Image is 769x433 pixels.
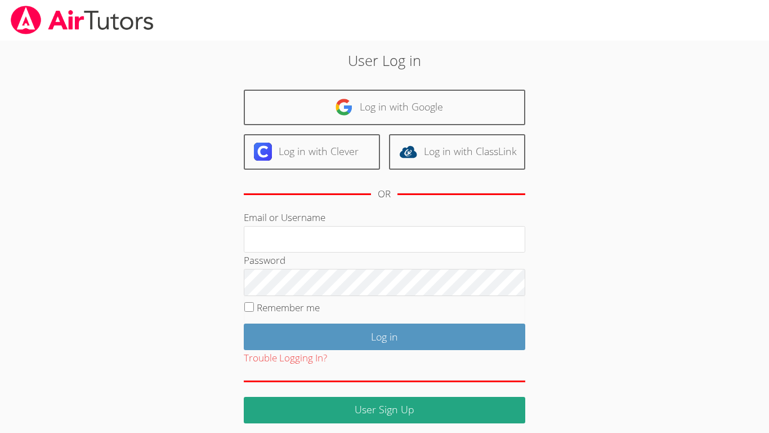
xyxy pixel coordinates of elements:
label: Remember me [257,301,320,314]
input: Log in [244,324,525,350]
img: clever-logo-6eab21bc6e7a338710f1a6ff85c0baf02591cd810cc4098c63d3a4b26e2feb20.svg [254,143,272,161]
label: Password [244,254,285,267]
a: Log in with Google [244,90,525,125]
label: Email or Username [244,211,325,224]
img: classlink-logo-d6bb404cc1216ec64c9a2012d9dc4662098be43eaf13dc465df04b49fa7ab582.svg [399,143,417,161]
a: Log in with Clever [244,134,380,170]
a: Log in with ClassLink [389,134,525,170]
img: airtutors_banner-c4298cdbf04f3fff15de1276eac7730deb9818008684d7c2e4769d2f7ddbe033.png [10,6,155,34]
div: OR [378,186,391,202]
img: google-logo-50288ca7cdecda66e5e0955fdab243c47b7ad437acaf1139b6f446037453330a.svg [335,98,353,116]
a: User Sign Up [244,397,525,423]
h2: User Log in [177,50,592,71]
button: Trouble Logging In? [244,350,327,366]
